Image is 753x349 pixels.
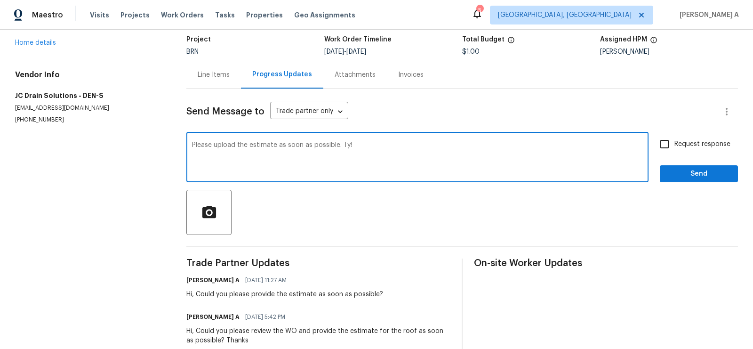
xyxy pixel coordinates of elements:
h5: JC Drain Solutions - DEN-S [15,91,164,100]
span: The total cost of line items that have been proposed by Opendoor. This sum includes line items th... [507,36,515,49]
span: [PERSON_NAME] A [676,10,739,20]
span: Projects [120,10,150,20]
h6: [PERSON_NAME] A [186,276,240,285]
span: On-site Worker Updates [474,259,738,268]
div: [PERSON_NAME] [600,49,738,55]
span: Request response [674,139,730,149]
h4: Vendor Info [15,70,164,80]
span: Maestro [32,10,63,20]
div: Trade partner only [270,104,348,120]
h5: Total Budget [462,36,505,43]
div: Hi, Could you please provide the estimate as soon as possible? [186,290,383,299]
span: [DATE] 5:42 PM [245,312,285,322]
span: [GEOGRAPHIC_DATA], [GEOGRAPHIC_DATA] [498,10,632,20]
textarea: Please upload the estimate as soon as possible. Ty! [192,142,643,175]
span: $1.00 [462,49,480,55]
span: The hpm assigned to this work order. [650,36,657,49]
span: Send [667,168,730,180]
div: 5 [476,6,483,15]
button: Send [660,165,738,183]
p: [PHONE_NUMBER] [15,116,164,124]
h6: [PERSON_NAME] A [186,312,240,322]
span: Work Orders [161,10,204,20]
a: Home details [15,40,56,46]
div: Hi, Could you please review the WO and provide the estimate for the roof as soon as possible? Thanks [186,326,450,345]
span: Geo Assignments [294,10,355,20]
span: [DATE] [324,49,344,55]
span: Trade Partner Updates [186,259,450,268]
div: Invoices [398,70,424,80]
span: Send Message to [186,107,264,116]
span: [DATE] 11:27 AM [245,276,287,285]
div: Progress Updates [252,70,312,79]
span: - [324,49,366,55]
h5: Assigned HPM [600,36,647,43]
div: Attachments [335,70,376,80]
span: [DATE] [346,49,366,55]
h5: Work Order Timeline [324,36,392,43]
span: BRN [186,49,199,55]
span: Visits [90,10,109,20]
span: Tasks [215,12,235,18]
p: [EMAIL_ADDRESS][DOMAIN_NAME] [15,104,164,112]
div: Line Items [198,70,230,80]
span: Properties [246,10,283,20]
h5: Project [186,36,211,43]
